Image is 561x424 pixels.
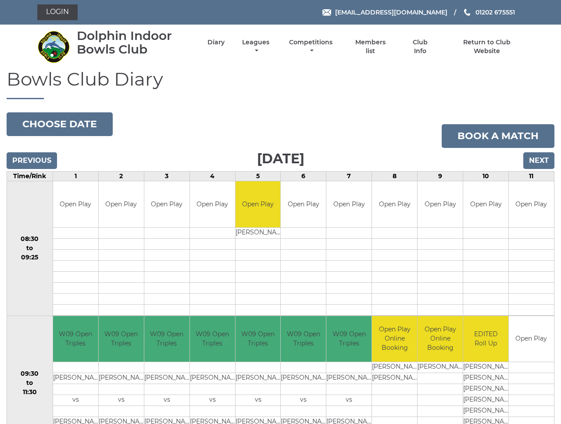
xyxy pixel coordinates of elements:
[144,316,189,362] td: W09 Open Triples
[99,181,144,227] td: Open Play
[418,172,463,181] td: 9
[372,316,417,362] td: Open Play Online Booking
[207,38,225,47] a: Diary
[144,181,189,227] td: Open Play
[144,373,189,384] td: [PERSON_NAME]
[418,362,463,373] td: [PERSON_NAME]
[37,30,70,63] img: Dolphin Indoor Bowls Club
[326,316,372,362] td: W09 Open Triples
[53,172,98,181] td: 1
[236,316,281,362] td: W09 Open Triples
[523,152,554,169] input: Next
[7,152,57,169] input: Previous
[53,395,98,406] td: vs
[418,181,463,227] td: Open Play
[235,172,281,181] td: 5
[281,395,326,406] td: vs
[281,172,326,181] td: 6
[190,373,235,384] td: [PERSON_NAME]
[463,362,508,373] td: [PERSON_NAME]
[99,395,144,406] td: vs
[190,181,235,227] td: Open Play
[99,316,144,362] td: W09 Open Triples
[99,373,144,384] td: [PERSON_NAME]
[236,395,281,406] td: vs
[287,38,335,55] a: Competitions
[281,316,326,362] td: W09 Open Triples
[450,38,524,55] a: Return to Club Website
[322,7,447,17] a: Email [EMAIL_ADDRESS][DOMAIN_NAME]
[236,181,281,227] td: Open Play
[509,316,554,362] td: Open Play
[508,172,554,181] td: 11
[463,395,508,406] td: [PERSON_NAME]
[475,8,515,16] span: 01202 675551
[463,406,508,417] td: [PERSON_NAME]
[442,124,554,148] a: Book a match
[77,29,192,56] div: Dolphin Indoor Bowls Club
[326,172,372,181] td: 7
[464,9,470,16] img: Phone us
[144,395,189,406] td: vs
[463,316,508,362] td: EDITED Roll Up
[335,8,447,16] span: [EMAIL_ADDRESS][DOMAIN_NAME]
[463,172,509,181] td: 10
[7,69,554,99] h1: Bowls Club Diary
[281,181,326,227] td: Open Play
[189,172,235,181] td: 4
[463,7,515,17] a: Phone us 01202 675551
[53,316,98,362] td: W09 Open Triples
[322,9,331,16] img: Email
[326,395,372,406] td: vs
[190,316,235,362] td: W09 Open Triples
[98,172,144,181] td: 2
[463,384,508,395] td: [PERSON_NAME]
[372,172,418,181] td: 8
[281,373,326,384] td: [PERSON_NAME]
[240,38,272,55] a: Leagues
[144,172,189,181] td: 3
[53,181,98,227] td: Open Play
[7,181,53,316] td: 08:30 to 09:25
[53,373,98,384] td: [PERSON_NAME]
[37,4,78,20] a: Login
[350,38,390,55] a: Members list
[509,181,554,227] td: Open Play
[372,181,417,227] td: Open Play
[463,373,508,384] td: [PERSON_NAME]
[236,227,281,238] td: [PERSON_NAME]
[7,112,113,136] button: Choose date
[7,172,53,181] td: Time/Rink
[406,38,435,55] a: Club Info
[190,395,235,406] td: vs
[326,181,372,227] td: Open Play
[418,316,463,362] td: Open Play Online Booking
[463,181,508,227] td: Open Play
[372,362,417,373] td: [PERSON_NAME]
[326,373,372,384] td: [PERSON_NAME]
[372,373,417,384] td: [PERSON_NAME]
[236,373,281,384] td: [PERSON_NAME]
